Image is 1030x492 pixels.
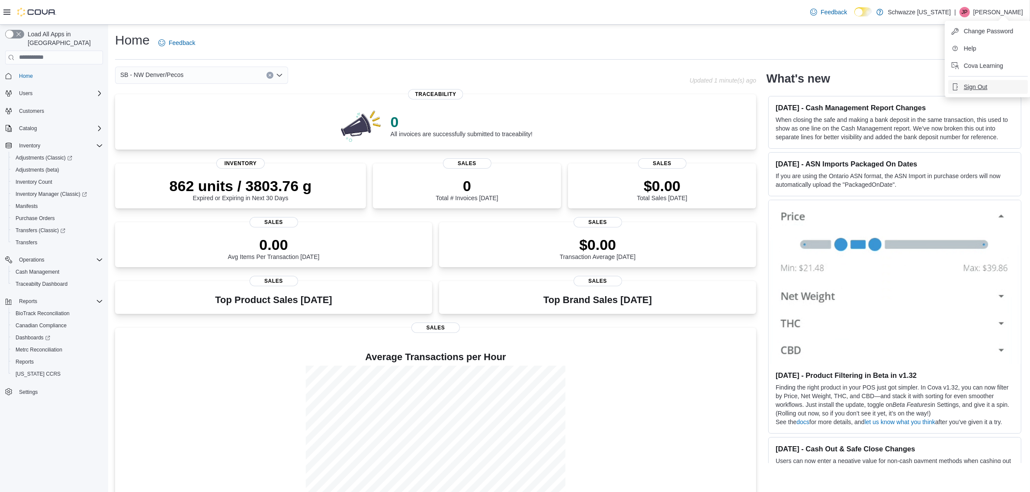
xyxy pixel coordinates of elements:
[443,158,491,169] span: Sales
[120,70,183,80] span: SB - NW Denver/Pecos
[16,203,38,210] span: Manifests
[9,164,106,176] button: Adjustments (beta)
[892,401,931,408] em: Beta Features
[16,255,48,265] button: Operations
[16,255,103,265] span: Operations
[391,113,533,131] p: 0
[12,369,64,379] a: [US_STATE] CCRS
[12,357,37,367] a: Reports
[2,105,106,117] button: Customers
[854,7,873,16] input: Dark Mode
[776,383,1014,418] p: Finding the right product in your POS just got simpler. In Cova v1.32, you can now filter by Pric...
[637,177,687,201] div: Total Sales [DATE]
[9,176,106,188] button: Inventory Count
[16,239,37,246] span: Transfers
[2,87,106,99] button: Users
[948,59,1028,73] button: Cova Learning
[16,334,50,341] span: Dashboards
[16,154,72,161] span: Adjustments (Classic)
[19,298,37,305] span: Reports
[12,201,103,211] span: Manifests
[776,103,1014,112] h3: [DATE] - Cash Management Report Changes
[776,444,1014,453] h3: [DATE] - Cash Out & Safe Close Changes
[155,34,199,51] a: Feedback
[16,387,41,397] a: Settings
[12,165,63,175] a: Adjustments (beta)
[16,123,103,134] span: Catalog
[962,7,968,17] span: JP
[9,344,106,356] button: Metrc Reconciliation
[888,7,951,17] p: Schwazze [US_STATE]
[9,212,106,224] button: Purchase Orders
[2,140,106,152] button: Inventory
[16,346,62,353] span: Metrc Reconciliation
[12,279,103,289] span: Traceabilty Dashboard
[973,7,1023,17] p: [PERSON_NAME]
[250,217,298,227] span: Sales
[411,323,460,333] span: Sales
[12,357,103,367] span: Reports
[16,281,67,288] span: Traceabilty Dashboard
[12,189,103,199] span: Inventory Manager (Classic)
[250,276,298,286] span: Sales
[948,42,1028,55] button: Help
[16,179,52,185] span: Inventory Count
[776,371,1014,380] h3: [DATE] - Product Filtering in Beta in v1.32
[266,72,273,79] button: Clear input
[12,345,66,355] a: Metrc Reconciliation
[169,38,195,47] span: Feedback
[5,66,103,421] nav: Complex example
[9,152,106,164] a: Adjustments (Classic)
[276,72,283,79] button: Open list of options
[964,61,1003,70] span: Cova Learning
[16,268,59,275] span: Cash Management
[776,418,1014,426] p: See the for more details, and after you’ve given it a try.
[12,189,90,199] a: Inventory Manager (Classic)
[12,213,103,224] span: Purchase Orders
[9,188,106,200] a: Inventory Manager (Classic)
[807,3,850,21] a: Feedback
[948,24,1028,38] button: Change Password
[19,90,32,97] span: Users
[12,153,76,163] a: Adjustments (Classic)
[9,332,106,344] a: Dashboards
[638,158,687,169] span: Sales
[16,71,36,81] a: Home
[12,177,56,187] a: Inventory Count
[19,73,33,80] span: Home
[16,227,65,234] span: Transfers (Classic)
[12,332,54,343] a: Dashboards
[339,108,384,143] img: 0
[24,30,103,47] span: Load All Apps in [GEOGRAPHIC_DATA]
[948,80,1028,94] button: Sign Out
[865,419,935,425] a: let us know what you think
[16,123,40,134] button: Catalog
[16,141,103,151] span: Inventory
[16,322,67,329] span: Canadian Compliance
[2,295,106,307] button: Reports
[12,177,103,187] span: Inventory Count
[12,267,63,277] a: Cash Management
[228,236,320,253] p: 0.00
[12,225,103,236] span: Transfers (Classic)
[2,254,106,266] button: Operations
[954,7,956,17] p: |
[16,106,48,116] a: Customers
[637,177,687,195] p: $0.00
[12,332,103,343] span: Dashboards
[9,236,106,249] button: Transfers
[964,83,987,91] span: Sign Out
[560,236,636,260] div: Transaction Average [DATE]
[2,385,106,398] button: Settings
[560,236,636,253] p: $0.00
[16,166,59,173] span: Adjustments (beta)
[12,225,69,236] a: Transfers (Classic)
[19,142,40,149] span: Inventory
[19,108,44,115] span: Customers
[964,44,976,53] span: Help
[12,308,73,319] a: BioTrack Reconciliation
[12,369,103,379] span: Washington CCRS
[9,224,106,236] a: Transfers (Classic)
[16,105,103,116] span: Customers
